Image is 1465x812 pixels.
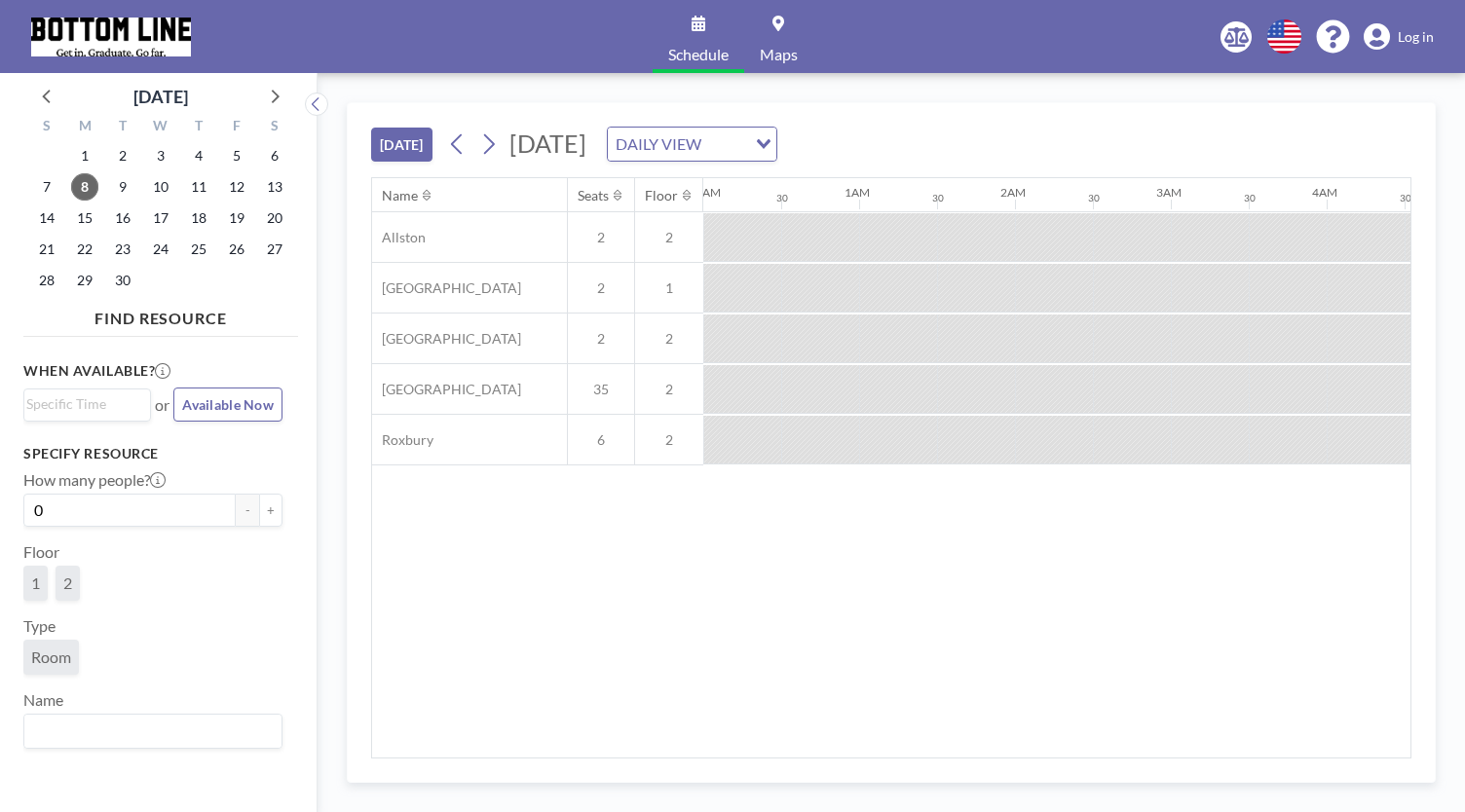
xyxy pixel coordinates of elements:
[26,719,271,744] input: Search for option
[109,204,136,232] span: Tuesday, September 16, 2025
[109,236,136,263] span: Tuesday, September 23, 2025
[104,115,142,140] div: T
[568,229,634,246] span: 2
[372,279,521,297] span: [GEOGRAPHIC_DATA]
[23,542,59,562] label: Floor
[372,431,433,449] span: Roxbury
[1000,185,1026,200] div: 2AM
[1364,23,1434,51] a: Log in
[372,381,521,398] span: [GEOGRAPHIC_DATA]
[261,204,288,232] span: Saturday, September 20, 2025
[1400,192,1411,204] div: 30
[217,115,255,140] div: F
[568,279,634,297] span: 2
[261,173,288,201] span: Saturday, September 13, 2025
[31,647,71,667] span: Room
[185,173,212,201] span: Thursday, September 11, 2025
[147,173,174,201] span: Wednesday, September 10, 2025
[33,236,60,263] span: Sunday, September 21, 2025
[109,173,136,201] span: Tuesday, September 9, 2025
[612,131,705,157] span: DAILY VIEW
[26,393,139,415] input: Search for option
[1312,185,1337,200] div: 4AM
[707,131,744,157] input: Search for option
[66,115,104,140] div: M
[568,431,634,449] span: 6
[71,142,98,169] span: Monday, September 1, 2025
[147,236,174,263] span: Wednesday, September 24, 2025
[28,115,66,140] div: S
[645,187,678,204] div: Floor
[223,204,250,232] span: Friday, September 19, 2025
[635,381,703,398] span: 2
[372,229,426,246] span: Allston
[179,115,217,140] div: T
[635,330,703,348] span: 2
[173,388,282,422] button: Available Now
[109,142,136,169] span: Tuesday, September 2, 2025
[24,389,150,419] div: Search for option
[23,445,282,462] h3: Specify resource
[1156,185,1182,200] div: 3AM
[24,715,282,748] div: Search for option
[1398,28,1434,46] span: Log in
[109,267,136,294] span: Tuesday, September 30, 2025
[776,192,788,204] div: 30
[185,142,212,169] span: Thursday, September 4, 2025
[63,573,72,593] span: 2
[142,115,180,140] div: W
[223,236,250,263] span: Friday, September 26, 2025
[261,142,288,169] span: Saturday, September 6, 2025
[23,301,298,328] h4: FIND RESOURCE
[33,204,60,232] span: Sunday, September 14, 2025
[71,236,98,263] span: Monday, September 22, 2025
[33,173,60,201] span: Sunday, September 7, 2025
[155,395,169,415] span: or
[932,192,944,204] div: 30
[236,494,259,527] button: -
[568,381,634,398] span: 35
[23,690,63,710] label: Name
[668,47,729,62] span: Schedule
[185,204,212,232] span: Thursday, September 18, 2025
[147,204,174,232] span: Wednesday, September 17, 2025
[578,187,609,204] div: Seats
[71,173,98,201] span: Monday, September 8, 2025
[71,267,98,294] span: Monday, September 29, 2025
[33,267,60,294] span: Sunday, September 28, 2025
[133,83,188,110] div: [DATE]
[223,142,250,169] span: Friday, September 5, 2025
[31,573,40,593] span: 1
[760,47,798,62] span: Maps
[23,616,56,636] label: Type
[147,142,174,169] span: Wednesday, September 3, 2025
[689,185,721,200] div: 12AM
[261,236,288,263] span: Saturday, September 27, 2025
[255,115,293,140] div: S
[371,128,432,162] button: [DATE]
[568,330,634,348] span: 2
[223,173,250,201] span: Friday, September 12, 2025
[23,470,166,490] label: How many people?
[635,229,703,246] span: 2
[182,396,274,413] span: Available Now
[509,129,586,158] span: [DATE]
[185,236,212,263] span: Thursday, September 25, 2025
[1244,192,1256,204] div: 30
[635,279,703,297] span: 1
[382,187,418,204] div: Name
[845,185,870,200] div: 1AM
[259,494,282,527] button: +
[31,18,191,56] img: organization-logo
[1088,192,1100,204] div: 30
[608,128,776,161] div: Search for option
[71,204,98,232] span: Monday, September 15, 2025
[372,330,521,348] span: [GEOGRAPHIC_DATA]
[635,431,703,449] span: 2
